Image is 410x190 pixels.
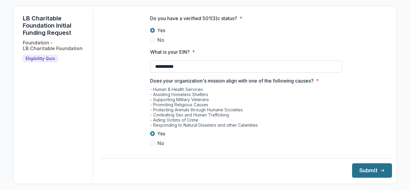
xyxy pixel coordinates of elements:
span: Eligibility Quiz [26,56,55,61]
button: Submit [352,163,392,178]
h1: LB Charitable Foundation Initial Funding Request [23,15,88,36]
p: Do you have a verified 501(3)c status? [150,15,237,22]
p: What is your EIN? [150,48,190,56]
span: No [157,36,164,44]
div: - Human & Health Services - Assisting Homeless Shelters - Supporting Military Veterans - Promotin... [150,87,342,130]
span: No [157,140,164,147]
p: Does your organization's mission align with one of the following causes? [150,77,314,84]
span: Yes [157,27,165,34]
h2: Foundation - LB Charitable Foundation [23,40,83,51]
span: Yes [157,130,165,137]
